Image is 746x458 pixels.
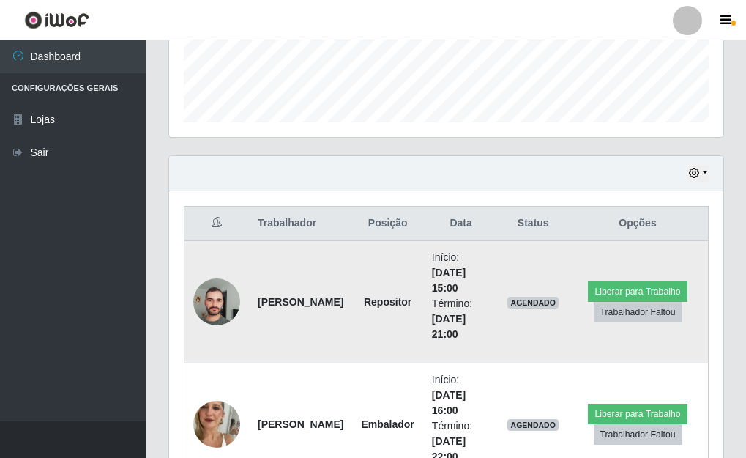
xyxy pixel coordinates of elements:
img: CoreUI Logo [24,11,89,29]
button: Trabalhador Faltou [594,302,682,322]
th: Status [499,207,567,241]
span: AGENDADO [507,297,559,309]
time: [DATE] 16:00 [432,389,466,416]
strong: [PERSON_NAME] [258,296,343,308]
span: AGENDADO [507,419,559,431]
time: [DATE] 21:00 [432,313,466,340]
th: Data [423,207,499,241]
button: Liberar para Trabalho [588,281,687,302]
strong: [PERSON_NAME] [258,418,343,430]
img: 1739632832480.jpeg [193,270,240,333]
button: Liberar para Trabalho [588,404,687,424]
li: Início: [432,250,491,296]
th: Trabalhador [249,207,352,241]
strong: Repositor [364,296,411,308]
time: [DATE] 15:00 [432,267,466,294]
button: Trabalhador Faltou [594,424,682,445]
strong: Embalador [361,418,414,430]
th: Posição [352,207,422,241]
th: Opções [567,207,708,241]
li: Início: [432,372,491,418]
li: Término: [432,296,491,342]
